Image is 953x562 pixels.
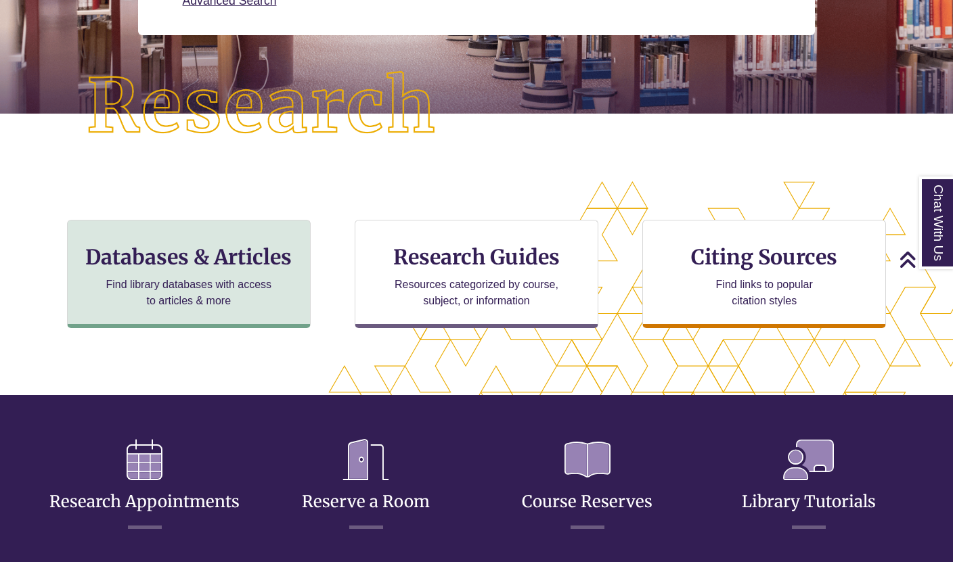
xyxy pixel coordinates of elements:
[49,459,240,512] a: Research Appointments
[699,277,830,309] p: Find links to popular citation styles
[682,244,847,270] h3: Citing Sources
[79,244,299,270] h3: Databases & Articles
[389,277,565,309] p: Resources categorized by course, subject, or information
[522,459,652,512] a: Course Reserves
[742,459,876,512] a: Library Tutorials
[302,459,430,512] a: Reserve a Room
[355,220,598,328] a: Research Guides Resources categorized by course, subject, or information
[100,277,277,309] p: Find library databases with access to articles & more
[366,244,587,270] h3: Research Guides
[67,220,311,328] a: Databases & Articles Find library databases with access to articles & more
[642,220,886,328] a: Citing Sources Find links to popular citation styles
[47,32,476,181] img: Research
[899,250,950,268] a: Back to Top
